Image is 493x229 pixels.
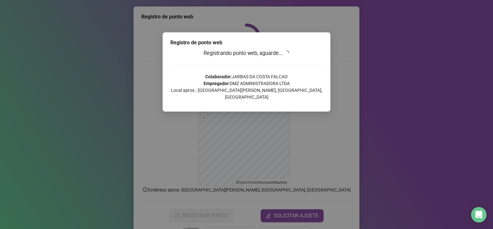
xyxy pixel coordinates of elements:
[204,81,229,86] strong: Empregador
[170,39,323,47] div: Registro de ponto web
[471,207,487,223] div: Open Intercom Messenger
[205,74,231,79] strong: Colaborador
[170,49,323,58] h3: Registrando ponto web, aguarde...
[170,73,323,101] p: : JARBAS DA COSTA FALCAO : DMZ ADMINISTRADORA LTDA Local aprox.: [GEOGRAPHIC_DATA][PERSON_NAME], ...
[284,50,289,56] span: loading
